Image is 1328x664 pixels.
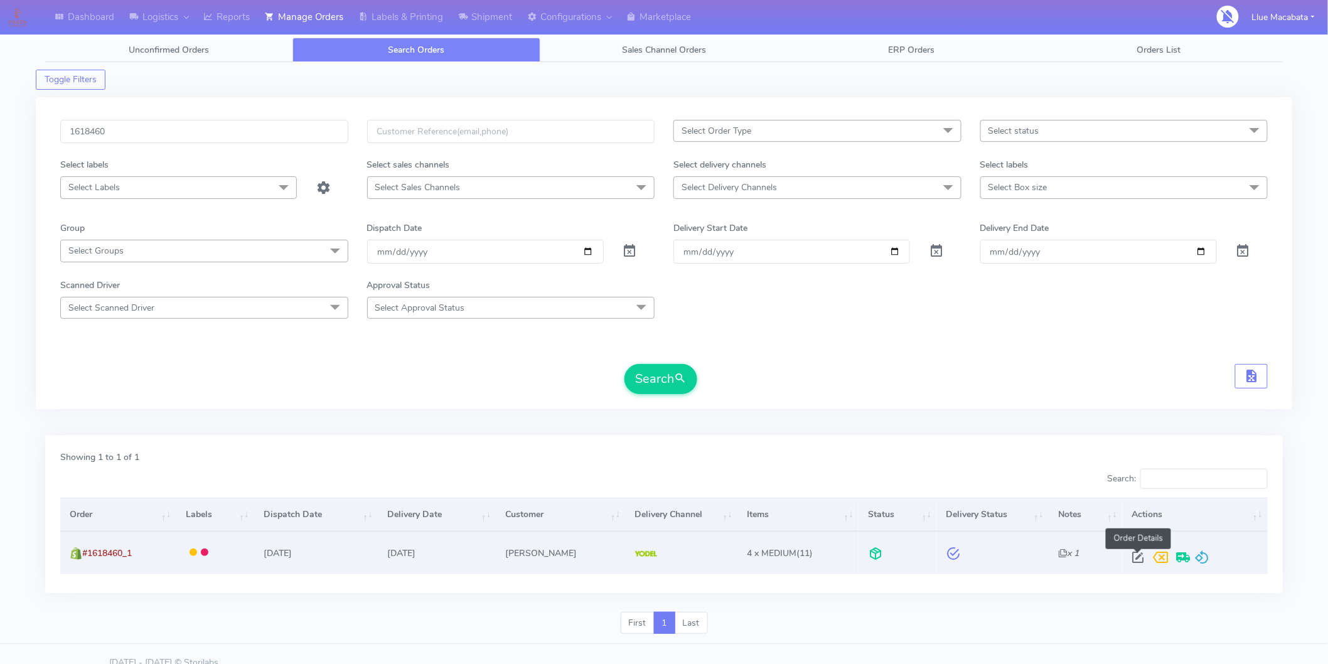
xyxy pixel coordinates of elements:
img: Yodel [635,551,657,557]
button: Toggle Filters [36,70,105,90]
a: 1 [654,612,675,635]
ul: Tabs [45,38,1283,62]
input: Customer Reference(email,phone) [367,120,655,143]
label: Search: [1107,469,1268,489]
img: shopify.png [70,547,82,560]
span: Sales Channel Orders [622,44,706,56]
span: Select Labels [68,181,120,193]
th: Delivery Channel: activate to sort column ascending [625,498,737,532]
th: Order: activate to sort column ascending [60,498,176,532]
span: Select Delivery Channels [682,181,777,193]
label: Select labels [60,158,109,171]
label: Delivery Start Date [673,222,747,235]
th: Delivery Status: activate to sort column ascending [937,498,1049,532]
span: Select Box size [988,181,1047,193]
span: Select Groups [68,245,124,257]
th: Dispatch Date: activate to sort column ascending [254,498,378,532]
input: Search: [1140,469,1268,489]
th: Labels: activate to sort column ascending [176,498,254,532]
th: Actions: activate to sort column ascending [1122,498,1268,532]
span: Select Scanned Driver [68,302,154,314]
label: Showing 1 to 1 of 1 [60,451,139,464]
th: Status: activate to sort column ascending [859,498,936,532]
i: x 1 [1058,547,1079,559]
th: Items: activate to sort column ascending [737,498,859,532]
span: Unconfirmed Orders [129,44,209,56]
span: 4 x MEDIUM [747,547,796,559]
button: Search [624,364,697,394]
span: Search Orders [388,44,445,56]
label: Approval Status [367,279,431,292]
label: Group [60,222,85,235]
td: [DATE] [254,532,378,574]
label: Select sales channels [367,158,450,171]
label: Delivery End Date [980,222,1049,235]
td: [PERSON_NAME] [496,532,626,574]
label: Select labels [980,158,1029,171]
span: (11) [747,547,813,559]
span: Select Order Type [682,125,751,137]
span: ERP Orders [888,44,934,56]
td: [DATE] [378,532,496,574]
th: Notes: activate to sort column ascending [1049,498,1122,532]
label: Select delivery channels [673,158,766,171]
span: #1618460_1 [82,547,132,559]
span: Select Approval Status [375,302,465,314]
th: Delivery Date: activate to sort column ascending [378,498,496,532]
label: Dispatch Date [367,222,422,235]
label: Scanned Driver [60,279,120,292]
span: Select status [988,125,1039,137]
th: Customer: activate to sort column ascending [496,498,626,532]
span: Orders List [1137,44,1181,56]
input: Order Id [60,120,348,143]
span: Select Sales Channels [375,181,461,193]
button: Llue Macabata [1243,4,1324,30]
